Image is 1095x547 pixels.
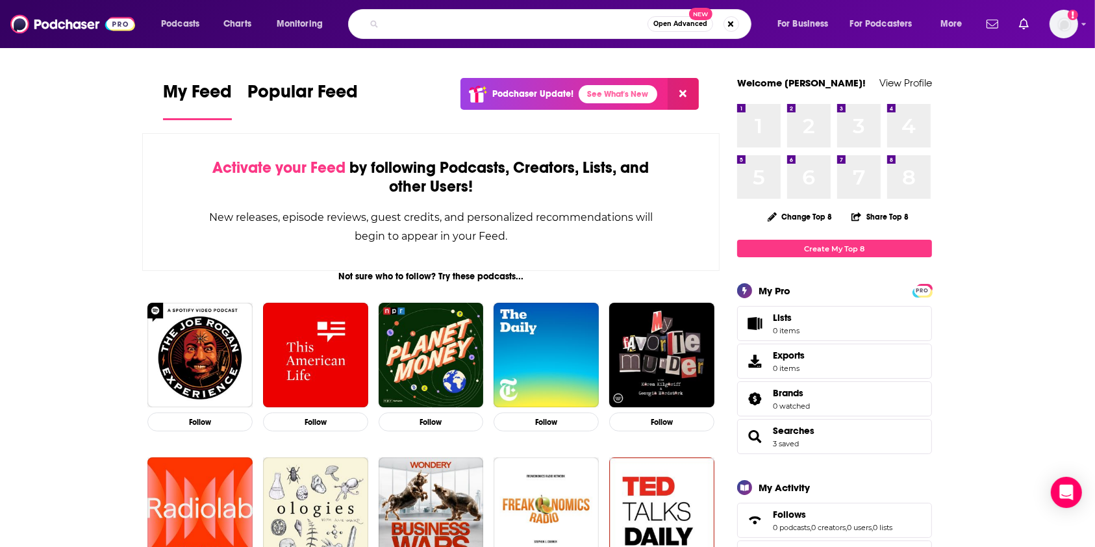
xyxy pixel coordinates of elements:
p: Podchaser Update! [492,88,573,99]
a: Follows [742,511,768,529]
span: PRO [914,286,930,296]
a: Charts [215,14,259,34]
img: The Joe Rogan Experience [147,303,253,408]
button: Follow [147,413,253,431]
button: Open AdvancedNew [648,16,713,32]
span: Exports [742,352,768,370]
span: Brands [773,387,803,399]
a: Show notifications dropdown [1014,13,1034,35]
span: Activate your Feed [212,158,346,177]
a: 0 users [847,523,872,532]
svg: Add a profile image [1068,10,1078,20]
img: User Profile [1050,10,1078,38]
span: More [940,15,963,33]
div: My Pro [759,285,790,297]
div: Open Intercom Messenger [1051,477,1082,508]
button: open menu [931,14,979,34]
a: Create My Top 8 [737,240,932,257]
a: 0 watched [773,401,810,411]
span: Exports [773,350,805,361]
div: Search podcasts, credits, & more... [360,9,764,39]
div: New releases, episode reviews, guest credits, and personalized recommendations will begin to appe... [208,208,654,246]
button: Change Top 8 [760,209,840,225]
span: Lists [773,312,792,324]
a: 0 lists [873,523,892,532]
a: PRO [914,285,930,295]
span: Follows [737,503,932,538]
span: Searches [737,419,932,454]
img: My Favorite Murder with Karen Kilgariff and Georgia Hardstark [609,303,714,408]
div: by following Podcasts, Creators, Lists, and other Users! [208,159,654,196]
span: My Feed [163,81,232,110]
div: My Activity [759,481,810,494]
span: Brands [737,381,932,416]
img: This American Life [263,303,368,408]
span: Lists [773,312,799,324]
span: For Business [777,15,829,33]
button: open menu [842,14,931,34]
span: For Podcasters [850,15,912,33]
div: Not sure who to follow? Try these podcasts... [142,271,720,282]
a: 0 podcasts [773,523,810,532]
a: Welcome [PERSON_NAME]! [737,77,866,89]
img: Planet Money [379,303,484,408]
button: open menu [768,14,845,34]
button: open menu [152,14,216,34]
span: Follows [773,509,806,520]
img: Podchaser - Follow, Share and Rate Podcasts [10,12,135,36]
span: Open Advanced [653,21,707,27]
button: Follow [263,413,368,431]
a: Popular Feed [247,81,358,120]
button: Follow [609,413,714,431]
button: Show profile menu [1050,10,1078,38]
button: open menu [268,14,340,34]
a: Exports [737,344,932,379]
span: Monitoring [277,15,323,33]
a: 3 saved [773,439,799,448]
button: Share Top 8 [851,204,909,229]
span: Lists [742,314,768,333]
span: Popular Feed [247,81,358,110]
a: 0 creators [811,523,846,532]
span: New [689,8,712,20]
span: , [846,523,847,532]
a: Follows [773,509,892,520]
img: The Daily [494,303,599,408]
button: Follow [379,413,484,431]
a: See What's New [579,85,657,103]
a: Searches [742,427,768,446]
span: 0 items [773,326,799,335]
a: Brands [773,387,810,399]
span: Logged in as Morgan16 [1050,10,1078,38]
a: View Profile [879,77,932,89]
input: Search podcasts, credits, & more... [384,14,648,34]
span: Podcasts [161,15,199,33]
span: , [810,523,811,532]
a: Searches [773,425,814,437]
button: Follow [494,413,599,431]
a: Show notifications dropdown [981,13,1003,35]
a: My Feed [163,81,232,120]
span: , [872,523,873,532]
span: Charts [223,15,251,33]
a: Lists [737,306,932,341]
a: Brands [742,390,768,408]
span: 0 items [773,364,805,373]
